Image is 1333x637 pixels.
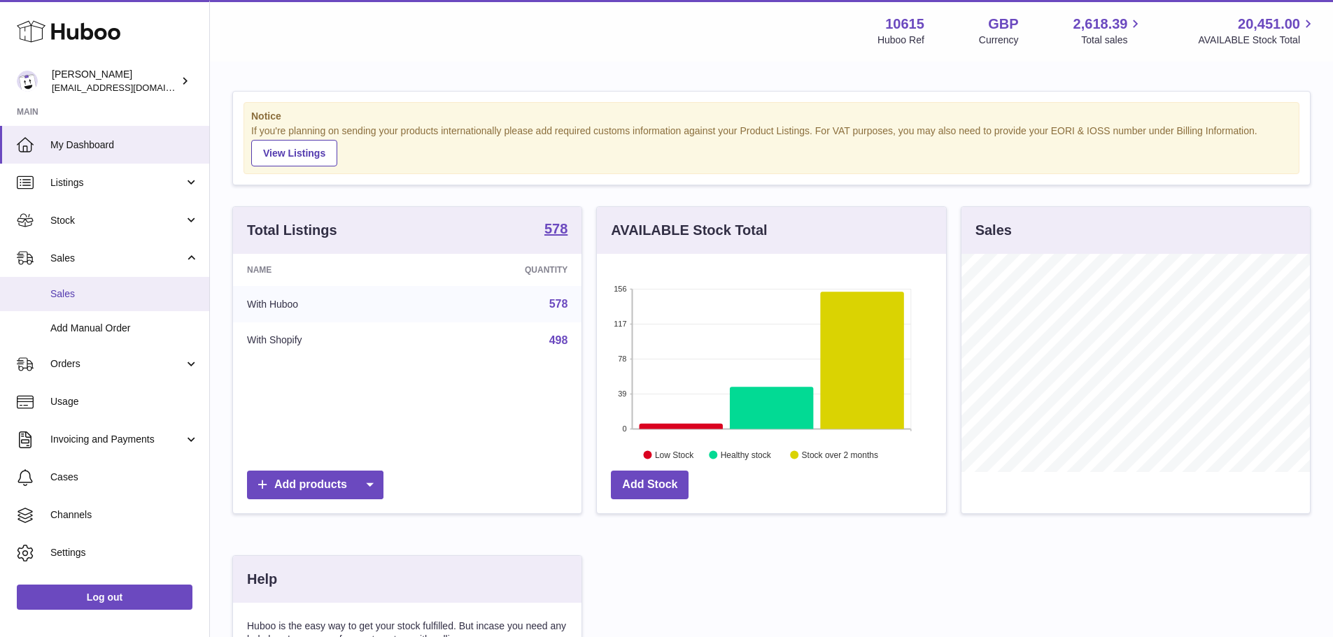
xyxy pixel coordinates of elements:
span: Channels [50,508,199,522]
div: [PERSON_NAME] [52,68,178,94]
span: Sales [50,287,199,301]
span: 20,451.00 [1238,15,1300,34]
a: 2,618.39 Total sales [1073,15,1144,47]
span: Total sales [1081,34,1143,47]
span: [EMAIL_ADDRESS][DOMAIN_NAME] [52,82,206,93]
span: Listings [50,176,184,189]
text: Stock over 2 months [802,450,878,459]
th: Name [233,254,421,286]
th: Quantity [421,254,582,286]
div: If you're planning on sending your products internationally please add required customs informati... [251,124,1292,166]
a: Log out [17,585,192,610]
a: Add Stock [611,471,689,499]
strong: GBP [988,15,1018,34]
text: 117 [614,320,626,328]
a: 20,451.00 AVAILABLE Stock Total [1198,15,1316,47]
td: With Huboo [233,286,421,322]
text: Healthy stock [721,450,772,459]
span: Add Manual Order [50,322,199,335]
span: AVAILABLE Stock Total [1198,34,1316,47]
span: Sales [50,252,184,265]
span: Settings [50,546,199,559]
h3: Total Listings [247,221,337,240]
a: 498 [549,334,568,346]
td: With Shopify [233,322,421,359]
div: Currency [979,34,1019,47]
a: 578 [544,222,567,238]
h3: AVAILABLE Stock Total [611,221,767,240]
span: Invoicing and Payments [50,433,184,446]
a: Add products [247,471,383,499]
strong: Notice [251,110,1292,123]
strong: 578 [544,222,567,236]
text: 0 [623,424,627,433]
text: 39 [619,389,627,398]
h3: Sales [975,221,1012,240]
img: internalAdmin-10615@internal.huboo.com [17,71,38,92]
strong: 10615 [885,15,924,34]
span: 2,618.39 [1073,15,1128,34]
span: Stock [50,214,184,227]
div: Huboo Ref [877,34,924,47]
text: 156 [614,285,626,293]
span: Cases [50,471,199,484]
a: View Listings [251,140,337,166]
text: Low Stock [655,450,694,459]
span: Usage [50,395,199,408]
span: My Dashboard [50,138,199,152]
text: 78 [619,355,627,363]
a: 578 [549,298,568,310]
span: Orders [50,357,184,371]
h3: Help [247,570,277,589]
